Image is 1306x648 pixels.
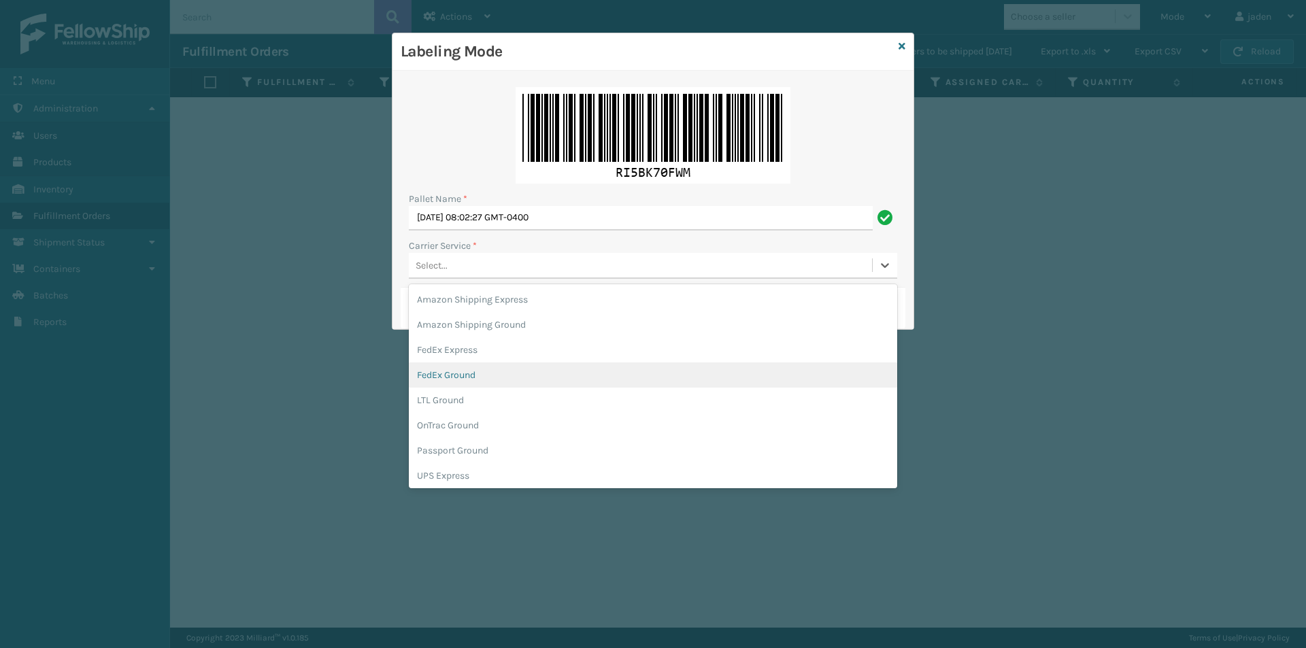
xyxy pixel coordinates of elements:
h3: Labeling Mode [401,41,893,62]
div: FedEx Express [409,337,897,362]
div: Passport Ground [409,438,897,463]
label: Carrier Service [409,239,477,253]
div: Select... [416,258,448,273]
div: LTL Ground [409,388,897,413]
label: Pallet Name [409,192,467,206]
div: OnTrac Ground [409,413,897,438]
div: Amazon Shipping Ground [409,312,897,337]
div: UPS Express [409,463,897,488]
div: FedEx Ground [409,362,897,388]
div: Amazon Shipping Express [409,287,897,312]
img: 9g8oMaAAAABklEQVQDADlxEZDNpG52AAAAAElFTkSuQmCC [516,87,790,184]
